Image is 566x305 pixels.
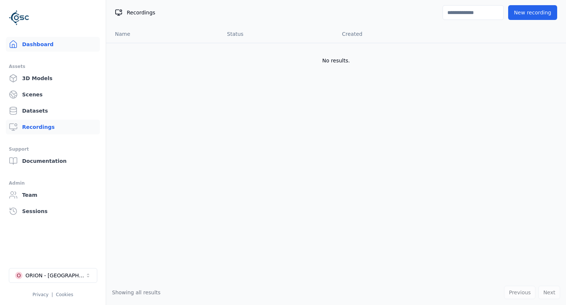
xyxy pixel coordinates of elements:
a: Dashboard [6,37,100,52]
a: Team [6,188,100,202]
a: Scenes [6,87,100,102]
span: | [52,292,53,297]
td: No results. [106,43,566,78]
button: Select a workspace [9,268,97,283]
th: Name [106,25,221,43]
a: Cookies [56,292,73,297]
a: 3D Models [6,71,100,86]
span: Showing all results [112,289,161,295]
th: Created [336,25,451,43]
button: New recording [508,5,557,20]
div: O [15,272,22,279]
span: Recordings [127,9,155,16]
img: Logo [9,7,29,28]
a: Privacy [32,292,48,297]
div: Support [9,145,97,154]
div: ORION - [GEOGRAPHIC_DATA] [25,272,85,279]
a: Datasets [6,103,100,118]
a: Documentation [6,154,100,168]
div: Assets [9,62,97,71]
a: Recordings [6,120,100,134]
a: Sessions [6,204,100,219]
th: Status [221,25,336,43]
div: Admin [9,179,97,188]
